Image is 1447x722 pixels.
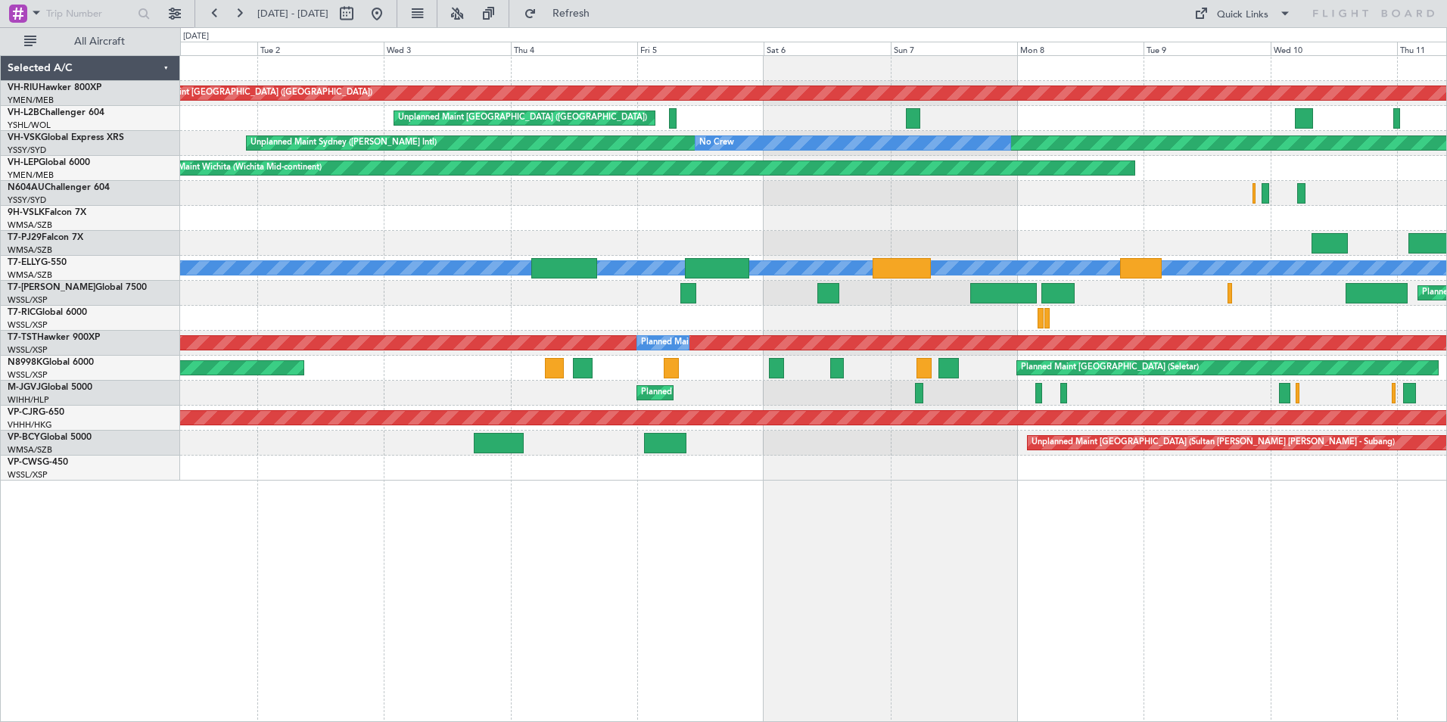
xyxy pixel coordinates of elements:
[8,383,41,392] span: M-JGVJ
[257,7,328,20] span: [DATE] - [DATE]
[8,269,52,281] a: WMSA/SZB
[8,383,92,392] a: M-JGVJGlobal 5000
[8,308,36,317] span: T7-RIC
[130,42,257,55] div: Mon 1
[8,319,48,331] a: WSSL/XSP
[8,158,39,167] span: VH-LEP
[8,308,87,317] a: T7-RICGlobal 6000
[8,108,104,117] a: VH-L2BChallenger 604
[8,344,48,356] a: WSSL/XSP
[8,170,54,181] a: YMEN/MEB
[8,133,124,142] a: VH-VSKGlobal Express XRS
[1144,42,1270,55] div: Tue 9
[637,42,764,55] div: Fri 5
[540,8,603,19] span: Refresh
[8,95,54,106] a: YMEN/MEB
[8,433,92,442] a: VP-BCYGlobal 5000
[1187,2,1299,26] button: Quick Links
[764,42,890,55] div: Sat 6
[8,233,42,242] span: T7-PJ29
[8,283,147,292] a: T7-[PERSON_NAME]Global 7500
[8,208,86,217] a: 9H-VSLKFalcon 7X
[8,283,95,292] span: T7-[PERSON_NAME]
[8,433,40,442] span: VP-BCY
[8,233,83,242] a: T7-PJ29Falcon 7X
[251,132,437,154] div: Unplanned Maint Sydney ([PERSON_NAME] Intl)
[398,107,647,129] div: Unplanned Maint [GEOGRAPHIC_DATA] ([GEOGRAPHIC_DATA])
[8,108,39,117] span: VH-L2B
[257,42,384,55] div: Tue 2
[8,444,52,456] a: WMSA/SZB
[8,394,49,406] a: WIHH/HLP
[8,120,51,131] a: YSHL/WOL
[8,258,67,267] a: T7-ELLYG-550
[8,244,52,256] a: WMSA/SZB
[8,219,52,231] a: WMSA/SZB
[511,42,637,55] div: Thu 4
[1032,431,1395,454] div: Unplanned Maint [GEOGRAPHIC_DATA] (Sultan [PERSON_NAME] [PERSON_NAME] - Subang)
[8,458,42,467] span: VP-CWS
[8,408,64,417] a: VP-CJRG-650
[8,83,101,92] a: VH-RIUHawker 800XP
[8,195,46,206] a: YSSY/SYD
[8,133,41,142] span: VH-VSK
[8,145,46,156] a: YSSY/SYD
[8,358,42,367] span: N8998K
[8,183,45,192] span: N604AU
[8,358,94,367] a: N8998KGlobal 6000
[17,30,164,54] button: All Aircraft
[384,42,510,55] div: Wed 3
[183,30,209,43] div: [DATE]
[8,294,48,306] a: WSSL/XSP
[8,258,41,267] span: T7-ELLY
[891,42,1017,55] div: Sun 7
[8,419,52,431] a: VHHH/HKG
[8,333,100,342] a: T7-TSTHawker 900XP
[517,2,608,26] button: Refresh
[39,36,160,47] span: All Aircraft
[1021,356,1199,379] div: Planned Maint [GEOGRAPHIC_DATA] (Seletar)
[1217,8,1268,23] div: Quick Links
[8,458,68,467] a: VP-CWSG-450
[8,333,37,342] span: T7-TST
[1271,42,1397,55] div: Wed 10
[134,82,372,104] div: Planned Maint [GEOGRAPHIC_DATA] ([GEOGRAPHIC_DATA])
[8,469,48,481] a: WSSL/XSP
[8,158,90,167] a: VH-LEPGlobal 6000
[134,157,322,179] div: Unplanned Maint Wichita (Wichita Mid-continent)
[46,2,133,25] input: Trip Number
[641,331,696,354] div: Planned Maint
[8,369,48,381] a: WSSL/XSP
[641,381,819,404] div: Planned Maint [GEOGRAPHIC_DATA] (Seletar)
[699,132,734,154] div: No Crew
[8,83,39,92] span: VH-RIU
[1017,42,1144,55] div: Mon 8
[8,208,45,217] span: 9H-VSLK
[8,183,110,192] a: N604AUChallenger 604
[8,408,39,417] span: VP-CJR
